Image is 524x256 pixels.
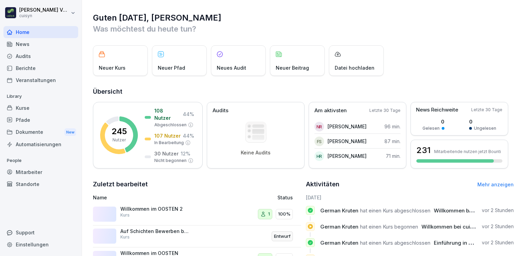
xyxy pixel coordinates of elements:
[335,64,374,71] p: Datei hochladen
[278,211,290,218] p: 100%
[314,107,347,115] p: Am aktivsten
[276,64,309,71] p: Neuer Beitrag
[434,149,501,154] p: Mitarbeitende nutzen jetzt Bounti
[416,144,431,156] h3: 231
[19,7,69,13] p: [PERSON_NAME] Völsch
[360,223,418,230] span: hat einen Kurs begonnen
[93,12,514,23] h1: Guten [DATE], [PERSON_NAME]
[158,64,185,71] p: Neuer Pfad
[120,234,130,240] p: Kurs
[3,62,78,74] a: Berichte
[482,239,514,246] p: vor 2 Stunden
[477,182,514,187] a: Mehr anzeigen
[327,138,367,145] p: [PERSON_NAME]
[320,207,358,214] span: German Kruten
[327,123,367,130] p: [PERSON_NAME]
[360,207,430,214] span: hat einen Kurs abgeschlossen
[99,64,126,71] p: Neuer Kurs
[3,178,78,190] a: Standorte
[360,240,430,246] span: hat einen Kurs abgeschlossen
[93,225,301,248] a: Auf Schichten Bewerben beim FSV in der E2N App!KursEntwurf
[183,132,194,139] p: 44 %
[183,110,194,118] p: 44 %
[19,13,69,18] p: cuisyn
[3,126,78,139] div: Dokumente
[154,140,184,146] p: In Bearbeitung
[3,226,78,238] div: Support
[320,223,358,230] span: German Kruten
[482,223,514,230] p: vor 2 Stunden
[64,128,76,136] div: New
[120,212,130,218] p: Kurs
[369,107,401,114] p: Letzte 30 Tage
[93,23,514,34] p: Was möchtest du heute tun?
[3,114,78,126] a: Pfade
[386,152,401,160] p: 71 min.
[154,150,179,157] p: 30 Nutzer
[154,107,181,121] p: 108 Nutzer
[154,122,187,128] p: Abgeschlossen
[434,240,512,246] span: Einführung in die cuisyn-Cards
[422,118,444,125] p: 0
[306,194,514,201] h6: [DATE]
[277,194,293,201] p: Status
[314,151,324,161] div: HR
[422,125,440,131] p: Gelesen
[306,179,340,189] h2: Aktivitäten
[416,106,458,114] p: News Reichweite
[112,137,126,143] p: Nutzer
[93,203,301,225] a: Willkommen im OOSTEN 2Kurs1100%
[3,155,78,166] p: People
[217,64,246,71] p: Neues Audit
[469,118,496,125] p: 0
[384,123,401,130] p: 96 min.
[3,102,78,114] a: Kurse
[314,122,324,131] div: NR
[3,138,78,150] a: Automatisierungen
[241,150,271,156] p: Keine Audits
[213,107,228,115] p: Audits
[3,238,78,251] a: Einstellungen
[111,127,127,136] p: 245
[93,179,301,189] h2: Zuletzt bearbeitet
[3,26,78,38] a: Home
[274,233,290,240] p: Entwurf
[120,206,189,212] p: Willkommen im OOSTEN 2
[314,137,324,146] div: FS
[3,74,78,86] a: Veranstaltungen
[93,194,221,201] p: Name
[3,166,78,178] a: Mitarbeiter
[93,87,514,96] h2: Übersicht
[384,138,401,145] p: 87 min.
[3,126,78,139] a: DokumenteNew
[421,223,479,230] span: Willkommen bei cuisyn
[327,152,367,160] p: [PERSON_NAME]
[471,107,502,113] p: Letzte 30 Tage
[154,158,187,164] p: Nicht begonnen
[154,132,181,139] p: 107 Nutzer
[474,125,496,131] p: Ungelesen
[3,50,78,62] a: Audits
[181,150,190,157] p: 12 %
[120,228,189,234] p: Auf Schichten Bewerben beim FSV in der E2N App!
[268,211,270,218] p: 1
[482,207,514,214] p: vor 2 Stunden
[434,207,491,214] span: Willkommen bei cuisyn
[3,38,78,50] a: News
[3,91,78,102] p: Library
[320,240,358,246] span: German Kruten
